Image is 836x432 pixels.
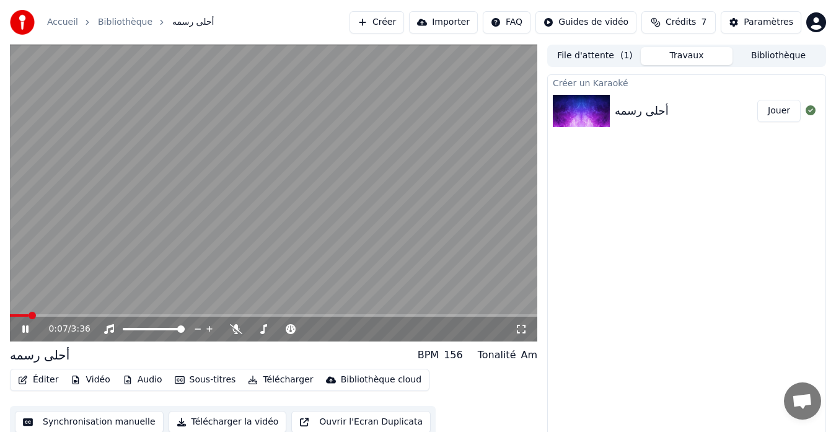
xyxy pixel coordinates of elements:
[13,371,63,389] button: Éditer
[666,16,696,29] span: Crédits
[641,11,716,33] button: Crédits7
[48,323,68,335] span: 0:07
[535,11,636,33] button: Guides de vidéo
[172,16,214,29] span: أحلى رسمه
[418,348,439,363] div: BPM
[243,371,318,389] button: Télécharger
[548,75,825,90] div: Créer un Karaoké
[48,323,78,335] div: /
[350,11,404,33] button: Créer
[98,16,152,29] a: Bibliothèque
[47,16,78,29] a: Accueil
[733,47,824,65] button: Bibliothèque
[71,323,90,335] span: 3:36
[170,371,241,389] button: Sous-titres
[478,348,516,363] div: Tonalité
[701,16,706,29] span: 7
[784,382,821,420] div: Ouvrir le chat
[409,11,478,33] button: Importer
[744,16,793,29] div: Paramètres
[615,102,669,120] div: أحلى رسمه
[757,100,801,122] button: Jouer
[521,348,537,363] div: Am
[641,47,733,65] button: Travaux
[721,11,801,33] button: Paramètres
[620,50,633,62] span: ( 1 )
[341,374,421,386] div: Bibliothèque cloud
[549,47,641,65] button: File d'attente
[10,346,69,364] div: أحلى رسمه
[444,348,463,363] div: 156
[118,371,167,389] button: Audio
[483,11,530,33] button: FAQ
[10,10,35,35] img: youka
[66,371,115,389] button: Vidéo
[47,16,214,29] nav: breadcrumb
